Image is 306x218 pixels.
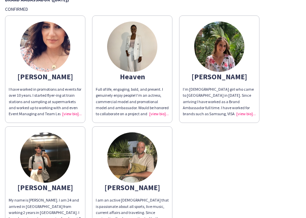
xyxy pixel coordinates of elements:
[9,184,82,190] div: [PERSON_NAME]
[20,21,70,72] img: thumb-5e5f2f07e33a2.jpeg
[183,87,255,141] span: I’m [DEMOGRAPHIC_DATA] girl who came to [GEOGRAPHIC_DATA] in [DATE]. Since arriving I have worked...
[96,184,169,190] div: [PERSON_NAME]
[183,74,256,80] div: [PERSON_NAME]
[96,87,169,122] span: Full of life, engaging, bold, and present. I genuinely enjoy people! I’m an actress, commercial m...
[107,21,157,72] img: thumb-1646352376622157f890d73.jpeg
[96,74,169,80] div: Heaven
[107,132,157,183] img: thumb-67b3cf3597b81.jpeg
[20,132,70,183] img: thumb-679a113731caf.jpeg
[9,86,82,117] div: I have worked in promotions and events for over 10 years. I started flyer-ing at train stations a...
[5,6,301,12] div: Confirmed
[194,21,244,72] img: thumb-623681e64d146.jpeg
[9,74,82,80] div: [PERSON_NAME]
